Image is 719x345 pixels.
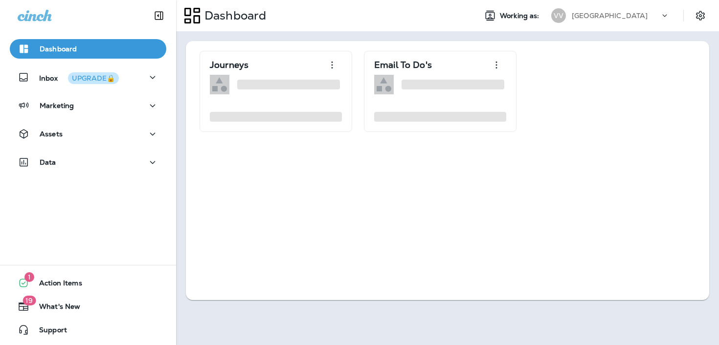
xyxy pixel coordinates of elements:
[22,296,36,305] span: 19
[374,60,432,70] p: Email To Do's
[72,75,115,82] div: UPGRADE🔒
[39,72,119,83] p: Inbox
[10,152,166,172] button: Data
[24,272,34,282] span: 1
[10,273,166,293] button: 1Action Items
[10,39,166,59] button: Dashboard
[201,8,266,23] p: Dashboard
[10,297,166,316] button: 19What's New
[29,326,67,338] span: Support
[10,124,166,144] button: Assets
[10,67,166,87] button: InboxUPGRADE🔒
[572,12,648,20] p: [GEOGRAPHIC_DATA]
[10,96,166,115] button: Marketing
[10,320,166,340] button: Support
[40,45,77,53] p: Dashboard
[40,130,63,138] p: Assets
[40,158,56,166] p: Data
[40,102,74,109] p: Marketing
[692,7,709,24] button: Settings
[29,302,80,314] span: What's New
[551,8,566,23] div: VV
[29,279,82,291] span: Action Items
[68,72,119,84] button: UPGRADE🔒
[500,12,541,20] span: Working as:
[145,6,173,25] button: Collapse Sidebar
[210,60,248,70] p: Journeys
